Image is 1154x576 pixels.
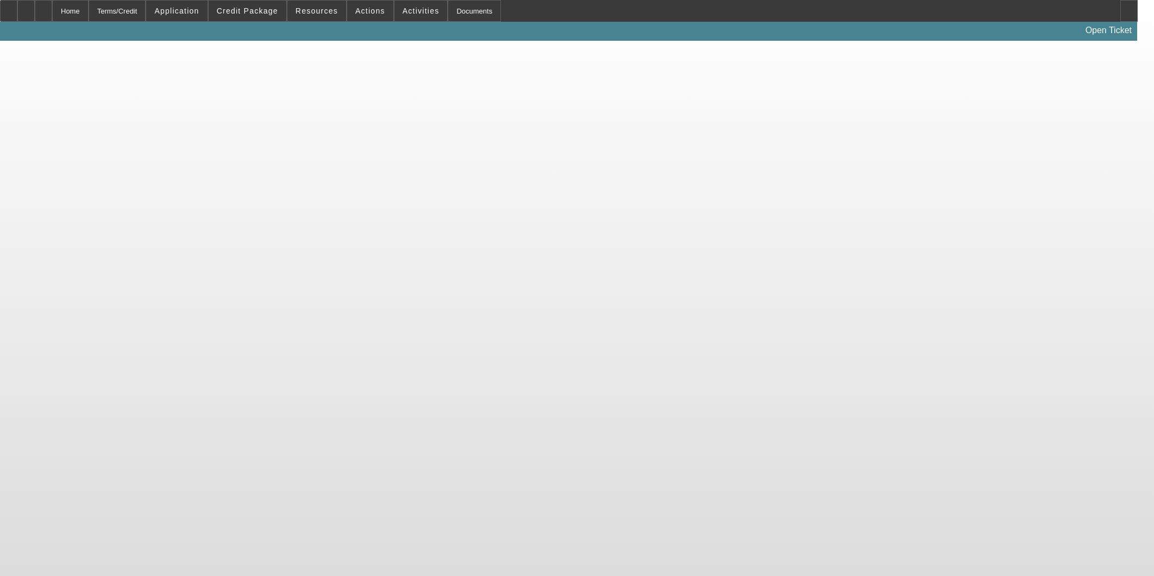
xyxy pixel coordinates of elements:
span: Application [154,7,199,15]
button: Resources [287,1,346,21]
button: Application [146,1,207,21]
span: Activities [403,7,440,15]
button: Credit Package [209,1,286,21]
span: Actions [355,7,385,15]
a: Open Ticket [1081,21,1136,40]
span: Credit Package [217,7,278,15]
button: Actions [347,1,393,21]
button: Activities [394,1,448,21]
span: Resources [296,7,338,15]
